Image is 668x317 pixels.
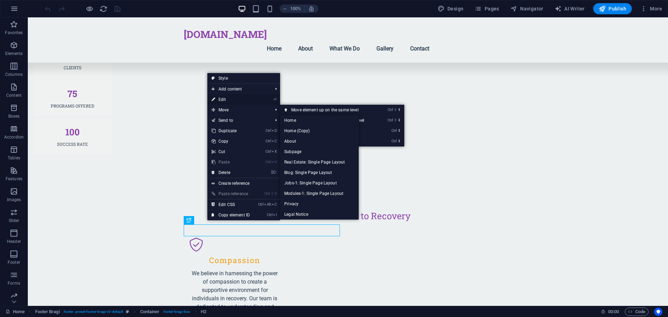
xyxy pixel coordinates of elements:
[207,210,254,220] a: CtrlICopy element ID
[280,157,359,167] a: Real Estate: Single Page Layout
[207,178,280,189] a: Create reference
[398,108,401,112] i: ⬆
[280,136,359,146] a: About
[8,113,20,119] p: Boxes
[4,134,24,140] p: Accordion
[207,73,280,84] a: Style
[272,149,277,154] i: X
[280,167,359,178] a: Blog: Single Page Layout
[280,146,359,157] a: Subpage
[207,146,254,157] a: CtrlXCut
[140,308,160,316] span: Click to select. Double-click to edit
[207,199,254,210] a: CtrlAltCEdit CSS
[280,115,359,126] a: Home
[265,139,271,143] i: Ctrl
[207,136,254,146] a: CtrlCCopy
[265,149,271,154] i: Ctrl
[207,115,270,126] a: Send to
[280,178,359,188] a: Jobs-1: Single Page Layout
[272,202,277,207] i: C
[35,308,60,316] span: Click to select. Double-click to edit
[391,139,397,143] i: Ctrl
[275,191,277,196] i: V
[207,84,270,94] span: Add content
[272,160,277,164] i: V
[264,202,271,207] i: Alt
[272,139,277,143] i: C
[6,308,25,316] a: Click to cancel selection. Double-click to open Pages
[394,108,397,112] i: ⇧
[7,197,21,203] p: Images
[265,128,271,133] i: Ctrl
[267,213,272,217] i: Ctrl
[207,189,254,199] a: Ctrl⇧VPaste reference
[5,30,23,35] p: Favorites
[8,280,20,286] p: Forms
[5,72,23,77] p: Columns
[264,191,270,196] i: Ctrl
[207,157,254,167] a: CtrlVPaste
[640,5,662,12] span: More
[637,3,665,14] button: More
[625,308,649,316] button: Code
[388,108,393,112] i: Ctrl
[280,105,378,115] a: Ctrl⇧⬆Move element up on the same level
[613,309,614,314] span: :
[162,308,190,316] span: . footer-bragi-box
[207,126,254,136] a: CtrlDDuplicate
[271,191,274,196] i: ⇧
[280,126,359,136] a: Home (Copy)
[258,202,264,207] i: Ctrl
[628,308,645,316] span: Code
[280,188,359,199] a: Modules-1: Single Page Layout
[201,308,206,316] span: Click to select. Double-click to edit
[207,105,270,115] span: Move
[5,51,23,56] p: Elements
[280,199,359,209] a: Privacy
[388,118,393,122] i: Ctrl
[265,160,271,164] i: Ctrl
[8,155,20,161] p: Tables
[391,128,397,133] i: Ctrl
[207,94,254,105] a: ⏎Edit
[272,128,277,133] i: D
[7,239,21,244] p: Header
[394,118,397,122] i: ⇧
[398,118,401,122] i: ⬇
[126,310,129,314] i: This element is a customizable preset
[9,218,19,223] p: Slider
[280,209,359,220] a: Legal Notice
[398,139,401,143] i: ⬇
[8,260,20,265] p: Footer
[35,308,207,316] nav: breadcrumb
[608,308,619,316] span: 00 00
[654,308,662,316] button: Usercentrics
[207,167,254,178] a: ⌦Delete
[6,176,22,182] p: Features
[273,213,277,217] i: I
[271,170,277,175] i: ⌦
[398,128,401,133] i: ⬆
[63,308,124,316] span: . footer .preset-footer-bragi-v3-default
[6,93,22,98] p: Content
[28,17,668,306] iframe: To enrich screen reader interactions, please activate Accessibility in Grammarly extension settings
[273,97,277,102] i: ⏎
[601,308,619,316] h6: Session time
